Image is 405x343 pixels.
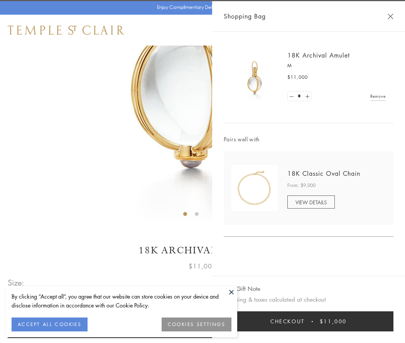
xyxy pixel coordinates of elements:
[287,195,335,209] a: VIEW DETAILS
[295,199,327,206] span: VIEW DETAILS
[157,3,245,11] p: Enjoy Complimentary Delivery & Returns
[320,317,347,326] span: $11,000
[12,318,88,331] button: ACCEPT ALL COOKIES
[370,92,386,100] a: Remove
[12,292,231,310] div: By clicking “Accept all”, you agree that our website can store cookies on your device and disclos...
[303,92,311,101] a: Set quantity to 2
[288,92,295,101] a: Set quantity to 0
[224,295,393,304] p: Shipping & taxes calculated at checkout
[388,14,393,19] button: Close Shopping Bag
[8,276,25,289] span: Size:
[224,311,393,331] button: Checkout $11,000
[287,169,360,178] a: 18K Classic Oval Chain
[224,135,393,144] span: Pairs well with
[231,54,278,100] img: 18K Archival Amulet
[287,51,350,59] a: 18K Archival Amulet
[224,284,260,294] button: Add Gift Note
[287,62,386,70] p: M
[224,11,266,21] span: Shopping Bag
[8,244,397,257] h1: 18K Archival Amulet
[270,317,305,326] span: Checkout
[162,318,231,331] button: COOKIES SETTINGS
[231,165,278,211] img: N88865-OV18
[8,25,124,35] img: Temple St. Clair
[287,182,316,189] span: From: $9,000
[287,73,308,81] span: $11,000
[189,261,216,271] span: $11,000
